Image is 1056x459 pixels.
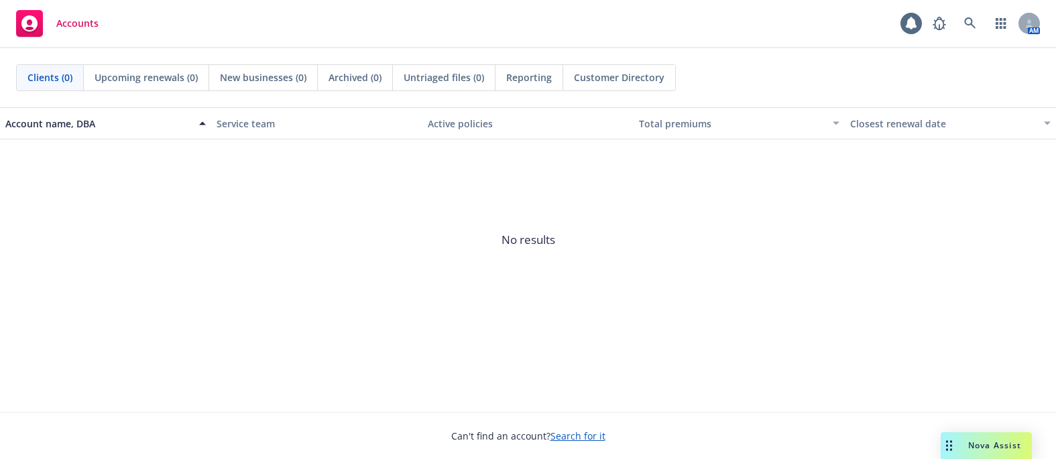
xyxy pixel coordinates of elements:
[428,117,628,131] div: Active policies
[220,70,306,84] span: New businesses (0)
[941,432,957,459] div: Drag to move
[506,70,552,84] span: Reporting
[845,107,1056,139] button: Closest renewal date
[422,107,634,139] button: Active policies
[217,117,417,131] div: Service team
[988,10,1014,37] a: Switch app
[329,70,382,84] span: Archived (0)
[451,429,605,443] span: Can't find an account?
[11,5,104,42] a: Accounts
[634,107,845,139] button: Total premiums
[211,107,422,139] button: Service team
[926,10,953,37] a: Report a Bug
[957,10,984,37] a: Search
[941,432,1032,459] button: Nova Assist
[968,440,1021,451] span: Nova Assist
[550,430,605,442] a: Search for it
[56,18,99,29] span: Accounts
[639,117,825,131] div: Total premiums
[95,70,198,84] span: Upcoming renewals (0)
[27,70,72,84] span: Clients (0)
[5,117,191,131] div: Account name, DBA
[404,70,484,84] span: Untriaged files (0)
[850,117,1036,131] div: Closest renewal date
[574,70,664,84] span: Customer Directory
